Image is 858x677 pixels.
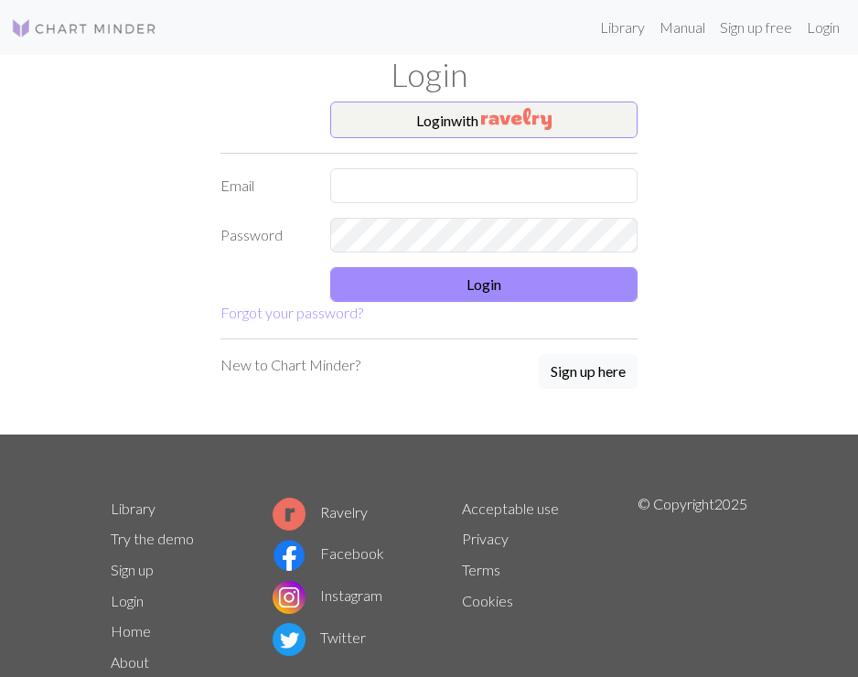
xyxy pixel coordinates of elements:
[273,544,384,562] a: Facebook
[273,498,306,531] img: Ravelry logo
[330,267,638,302] button: Login
[111,592,144,609] a: Login
[462,530,509,547] a: Privacy
[481,108,552,130] img: Ravelry
[11,17,157,39] img: Logo
[209,218,319,253] label: Password
[593,9,652,46] a: Library
[273,539,306,572] img: Facebook logo
[539,354,638,391] a: Sign up here
[111,530,194,547] a: Try the demo
[273,581,306,614] img: Instagram logo
[273,586,382,604] a: Instagram
[462,500,559,517] a: Acceptable use
[220,304,363,321] a: Forgot your password?
[111,622,151,639] a: Home
[713,9,799,46] a: Sign up free
[539,354,638,389] button: Sign up here
[100,55,758,94] h1: Login
[462,592,513,609] a: Cookies
[652,9,713,46] a: Manual
[273,503,368,521] a: Ravelry
[799,9,847,46] a: Login
[111,653,149,671] a: About
[273,629,366,646] a: Twitter
[462,561,500,578] a: Terms
[111,500,156,517] a: Library
[111,561,154,578] a: Sign up
[330,102,638,138] button: Loginwith
[273,623,306,656] img: Twitter logo
[209,168,319,203] label: Email
[220,354,360,376] p: New to Chart Minder?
